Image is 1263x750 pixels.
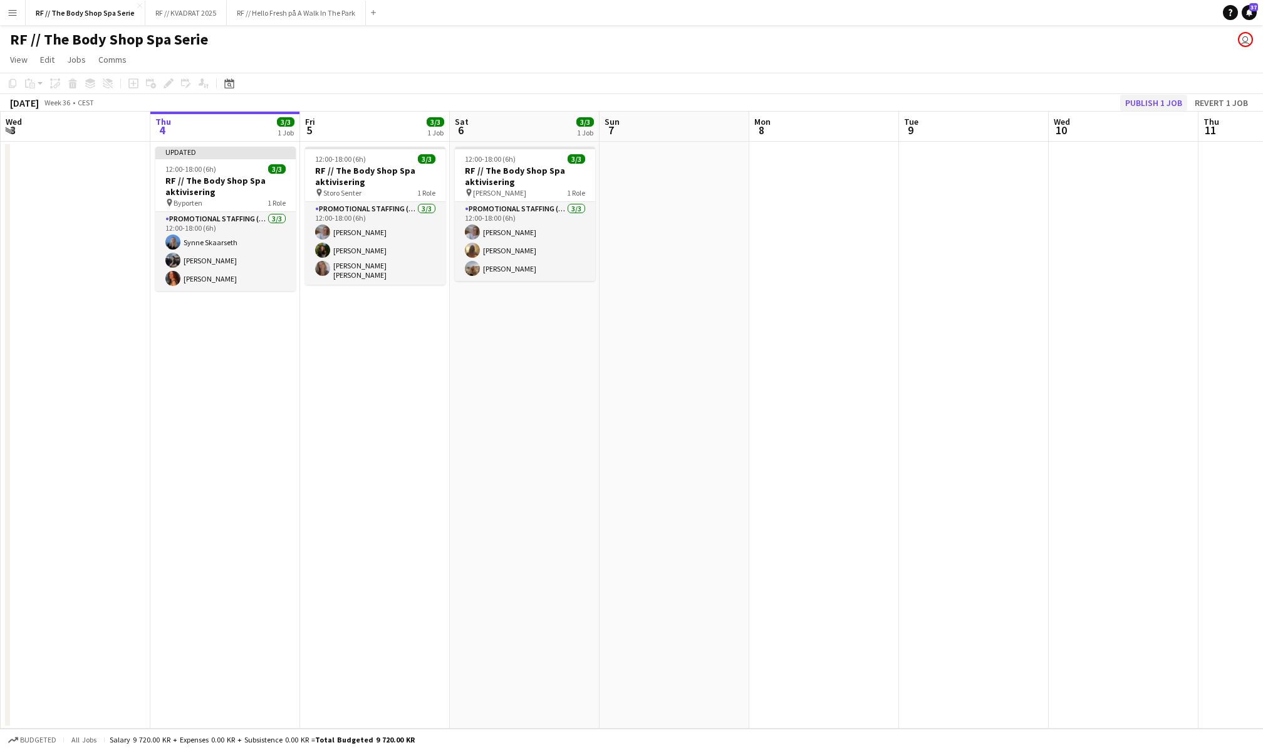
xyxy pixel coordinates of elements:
[1054,116,1070,127] span: Wed
[26,1,145,25] button: RF // The Body Shop Spa Serie
[278,128,294,137] div: 1 Job
[41,98,73,107] span: Week 36
[1190,95,1253,111] button: Revert 1 job
[902,123,918,137] span: 9
[605,116,620,127] span: Sun
[10,54,28,65] span: View
[1249,3,1258,11] span: 37
[155,147,296,291] app-job-card: Updated12:00-18:00 (6h)3/3RF // The Body Shop Spa aktivisering Byporten1 RolePromotional Staffing...
[427,128,444,137] div: 1 Job
[6,733,58,747] button: Budgeted
[1052,123,1070,137] span: 10
[417,188,435,198] span: 1 Role
[20,736,56,744] span: Budgeted
[153,123,171,137] span: 4
[98,54,127,65] span: Comms
[155,116,171,127] span: Thu
[305,116,315,127] span: Fri
[155,147,296,157] div: Updated
[10,30,208,49] h1: RF // The Body Shop Spa Serie
[268,164,286,174] span: 3/3
[305,202,445,285] app-card-role: Promotional Staffing (Promotional Staff)3/312:00-18:00 (6h)[PERSON_NAME][PERSON_NAME][PERSON_NAME...
[904,116,918,127] span: Tue
[455,202,595,281] app-card-role: Promotional Staffing (Promotional Staff)3/312:00-18:00 (6h)[PERSON_NAME][PERSON_NAME][PERSON_NAME]
[315,735,415,744] span: Total Budgeted 9 720.00 KR
[5,51,33,68] a: View
[754,116,771,127] span: Mon
[455,165,595,187] h3: RF // The Body Shop Spa aktivisering
[418,154,435,164] span: 3/3
[35,51,60,68] a: Edit
[577,128,593,137] div: 1 Job
[145,1,227,25] button: RF // KVADRAT 2025
[305,147,445,285] app-job-card: 12:00-18:00 (6h)3/3RF // The Body Shop Spa aktivisering Storo Senter1 RolePromotional Staffing (P...
[1202,123,1219,137] span: 11
[567,188,585,198] span: 1 Role
[78,98,94,107] div: CEST
[568,154,585,164] span: 3/3
[4,123,22,137] span: 3
[6,116,22,127] span: Wed
[40,54,55,65] span: Edit
[305,165,445,187] h3: RF // The Body Shop Spa aktivisering
[1242,5,1257,20] a: 37
[1238,32,1253,47] app-user-avatar: Marit Holvik
[93,51,132,68] a: Comms
[323,188,361,198] span: Storo Senter
[453,123,469,137] span: 6
[174,198,202,208] span: Byporten
[303,123,315,137] span: 5
[455,116,469,127] span: Sat
[427,117,444,127] span: 3/3
[67,54,86,65] span: Jobs
[277,117,294,127] span: 3/3
[1203,116,1219,127] span: Thu
[455,147,595,281] app-job-card: 12:00-18:00 (6h)3/3RF // The Body Shop Spa aktivisering [PERSON_NAME]1 RolePromotional Staffing (...
[315,154,366,164] span: 12:00-18:00 (6h)
[165,164,216,174] span: 12:00-18:00 (6h)
[110,735,415,744] div: Salary 9 720.00 KR + Expenses 0.00 KR + Subsistence 0.00 KR =
[155,175,296,198] h3: RF // The Body Shop Spa aktivisering
[465,154,516,164] span: 12:00-18:00 (6h)
[69,735,99,744] span: All jobs
[1120,95,1187,111] button: Publish 1 job
[576,117,594,127] span: 3/3
[473,188,526,198] span: [PERSON_NAME]
[10,97,39,109] div: [DATE]
[752,123,771,137] span: 8
[227,1,366,25] button: RF // Hello Fresh på A Walk In The Park
[268,198,286,208] span: 1 Role
[603,123,620,137] span: 7
[155,212,296,291] app-card-role: Promotional Staffing (Promotional Staff)3/312:00-18:00 (6h)Synne Skaarseth[PERSON_NAME][PERSON_NAME]
[62,51,91,68] a: Jobs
